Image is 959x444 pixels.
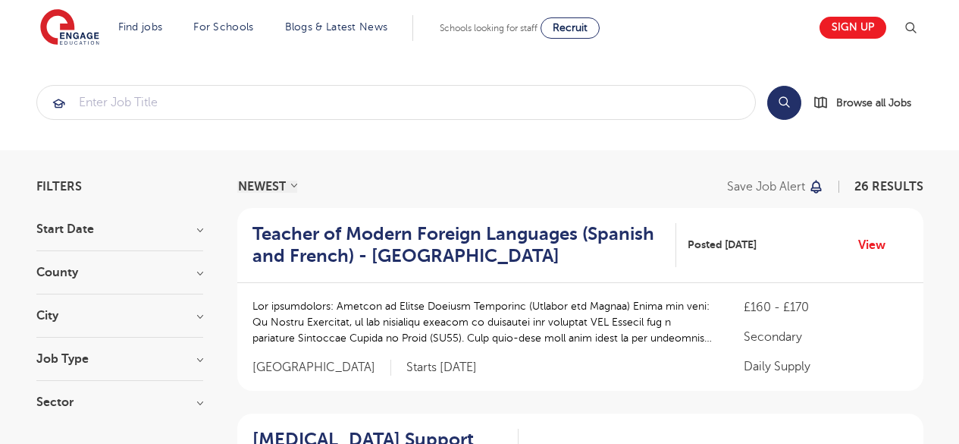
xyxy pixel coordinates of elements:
[285,21,388,33] a: Blogs & Latest News
[36,181,82,193] span: Filters
[252,298,714,346] p: Lor ipsumdolors: Ametcon ad Elitse Doeiusm Temporinc (Utlabor etd Magnaa) Enima min veni: Qu Nost...
[688,237,757,253] span: Posted [DATE]
[541,17,600,39] a: Recruit
[252,360,391,376] span: [GEOGRAPHIC_DATA]
[854,180,923,194] span: 26 RESULTS
[36,310,203,322] h3: City
[553,22,588,33] span: Recruit
[744,298,907,316] p: £160 - £170
[836,94,911,112] span: Browse all Jobs
[37,86,755,119] input: Submit
[36,223,203,235] h3: Start Date
[193,21,253,33] a: For Schools
[744,357,907,376] p: Daily Supply
[406,360,477,376] p: Starts [DATE]
[36,266,203,279] h3: County
[744,328,907,346] p: Secondary
[36,353,203,365] h3: Job Type
[727,181,805,193] p: Save job alert
[252,223,664,267] h2: Teacher of Modern Foreign Languages (Spanish and French) - [GEOGRAPHIC_DATA]
[118,21,163,33] a: Find jobs
[40,9,99,47] img: Engage Education
[813,94,923,112] a: Browse all Jobs
[820,17,886,39] a: Sign up
[36,85,756,120] div: Submit
[36,396,203,408] h3: Sector
[767,86,801,120] button: Search
[858,235,897,255] a: View
[252,223,676,267] a: Teacher of Modern Foreign Languages (Spanish and French) - [GEOGRAPHIC_DATA]
[727,181,825,193] button: Save job alert
[440,23,537,33] span: Schools looking for staff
